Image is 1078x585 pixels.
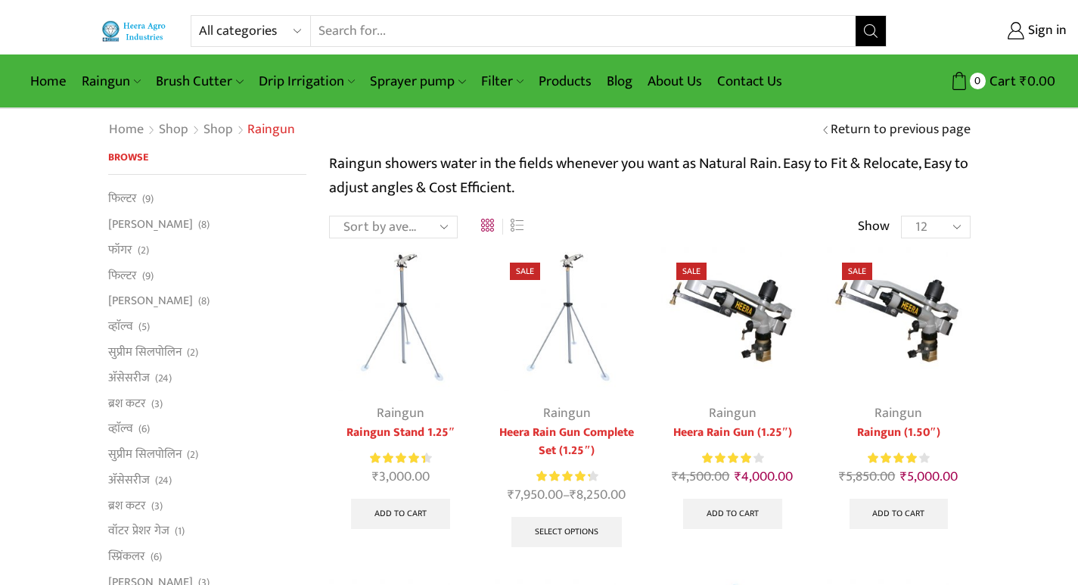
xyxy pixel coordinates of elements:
[827,424,970,442] a: Raingun (1.50″)
[108,416,133,442] a: व्हाॅल्व
[23,64,74,99] a: Home
[311,16,856,46] input: Search for...
[702,450,763,466] div: Rated 4.00 out of 5
[108,544,145,570] a: स्प्रिंकलर
[175,524,185,539] span: (1)
[868,450,929,466] div: Rated 4.00 out of 5
[187,447,198,462] span: (2)
[570,484,626,506] bdi: 8,250.00
[702,450,751,466] span: Rated out of 5
[329,424,472,442] a: Raingun Stand 1.25″
[909,17,1067,45] a: Sign in
[868,450,917,466] span: Rated out of 5
[850,499,949,529] a: Add to cart: “Raingun (1.50")”
[370,450,431,466] div: Rated 4.50 out of 5
[640,64,710,99] a: About Us
[142,269,154,284] span: (9)
[842,263,872,280] span: Sale
[531,64,599,99] a: Products
[672,465,679,488] span: ₹
[108,391,146,416] a: ब्रश कटर
[495,247,638,391] img: Heera Rain Gun Complete Set
[151,499,163,514] span: (3)
[158,120,189,140] a: Shop
[543,402,591,425] a: Raingun
[108,237,132,263] a: फॉगर
[329,247,472,391] img: Raingun Stand 1.25"
[362,64,473,99] a: Sprayer pump
[372,465,379,488] span: ₹
[495,485,638,506] span: –
[108,120,295,140] nav: Breadcrumb
[138,243,149,258] span: (2)
[108,212,193,238] a: [PERSON_NAME]
[108,263,137,288] a: फिल्टर
[187,345,198,360] span: (2)
[474,64,531,99] a: Filter
[831,120,971,140] a: Return to previous page
[827,247,970,391] img: Heera Raingun 1.50
[329,151,971,200] p: Raingun showers water in the fields whenever you want as Natural Rain. Easy to Fit & Relocate, Ea...
[508,484,563,506] bdi: 7,950.00
[1020,70,1027,93] span: ₹
[155,371,172,386] span: (24)
[203,120,234,140] a: Shop
[735,465,741,488] span: ₹
[108,190,137,211] a: फिल्टर
[858,217,890,237] span: Show
[856,16,886,46] button: Search button
[370,450,425,466] span: Rated out of 5
[108,288,193,314] a: [PERSON_NAME]
[676,263,707,280] span: Sale
[198,294,210,309] span: (8)
[108,365,150,391] a: अ‍ॅसेसरीज
[108,120,144,140] a: Home
[672,465,729,488] bdi: 4,500.00
[900,465,958,488] bdi: 5,000.00
[108,339,182,365] a: सुप्रीम सिलपोलिन
[508,484,514,506] span: ₹
[155,473,172,488] span: (24)
[138,319,150,335] span: (5)
[570,484,576,506] span: ₹
[198,217,210,232] span: (8)
[986,71,1016,92] span: Cart
[839,465,846,488] span: ₹
[138,422,150,437] span: (6)
[329,216,458,238] select: Shop order
[875,402,922,425] a: Raingun
[247,122,295,138] h1: Raingun
[683,499,782,529] a: Add to cart: “Heera Rain Gun (1.25")”
[661,247,804,391] img: Heera Raingun 1.50
[970,73,986,89] span: 0
[108,493,146,518] a: ब्रश कटर
[900,465,907,488] span: ₹
[661,424,804,442] a: Heera Rain Gun (1.25″)
[735,465,793,488] bdi: 4,000.00
[74,64,148,99] a: Raingun
[536,468,590,484] span: Rated out of 5
[839,465,895,488] bdi: 5,850.00
[108,442,182,468] a: सुप्रीम सिलपोलिन
[148,64,250,99] a: Brush Cutter
[511,517,622,547] a: Select options for “Heera Rain Gun Complete Set (1.25")”
[108,467,150,493] a: अ‍ॅसेसरीज
[599,64,640,99] a: Blog
[710,64,790,99] a: Contact Us
[108,518,169,544] a: वॉटर प्रेशर गेज
[377,402,424,425] a: Raingun
[536,468,598,484] div: Rated 4.38 out of 5
[510,263,540,280] span: Sale
[495,424,638,460] a: Heera Rain Gun Complete Set (1.25″)
[1024,21,1067,41] span: Sign in
[151,397,163,412] span: (3)
[108,148,148,166] span: Browse
[351,499,450,529] a: Add to cart: “Raingun Stand 1.25"”
[151,549,162,565] span: (6)
[902,67,1055,95] a: 0 Cart ₹0.00
[1020,70,1055,93] bdi: 0.00
[142,191,154,207] span: (9)
[251,64,362,99] a: Drip Irrigation
[372,465,430,488] bdi: 3,000.00
[108,314,133,340] a: व्हाॅल्व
